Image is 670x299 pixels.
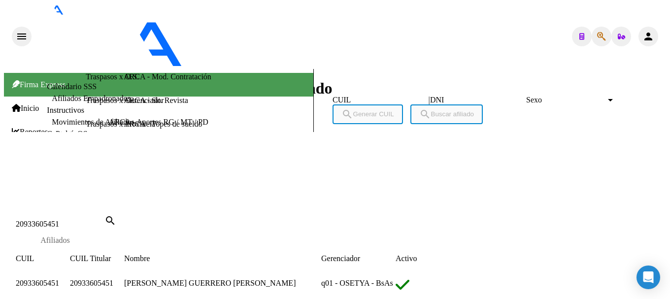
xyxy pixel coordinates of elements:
datatable-header-cell: Activo [396,252,460,265]
span: Buscar afiliado [419,110,474,118]
a: Calendario SSS [47,82,97,91]
datatable-header-cell: Nombre [124,252,321,265]
a: ARCA - Mod. Contratación [124,72,211,81]
span: Activo [396,254,417,263]
mat-icon: search [104,215,116,227]
a: Movimientos de Afiliados [52,118,134,126]
img: Logo SAAS [32,15,265,67]
a: Afiliados Empadronados [52,94,131,102]
span: Sexo [526,96,606,104]
div: | [333,96,622,118]
div: [PERSON_NAME] GUERRERO [PERSON_NAME] [124,277,321,290]
datatable-header-cell: CUIL [16,252,70,265]
mat-icon: search [419,108,431,120]
span: 20933605451 [16,279,59,287]
span: Inicio [12,104,39,113]
span: Generar CUIL [341,110,394,118]
span: Gerenciador [321,254,360,263]
span: q01 - OSETYA - BsAs [321,279,393,287]
mat-icon: person [642,31,654,42]
datatable-header-cell: CUIL Titular [70,252,124,265]
a: ARCA - Topes de sueldo [124,120,202,129]
span: CUIL Titular [70,254,111,263]
span: CUIL [16,254,34,263]
mat-icon: search [341,108,353,120]
span: Reportes [12,128,48,136]
a: ARCA - Sit. Revista [124,96,188,105]
mat-icon: menu [16,31,28,42]
span: Nombre [124,254,150,263]
span: 20933605451 [70,279,113,287]
span: Firma Express [12,80,66,89]
div: Open Intercom Messenger [636,266,660,289]
a: Traspasos x O.S. [86,72,139,81]
div: Afiliados [40,236,70,245]
datatable-header-cell: Gerenciador [321,252,396,265]
span: - [PERSON_NAME] [265,60,334,68]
